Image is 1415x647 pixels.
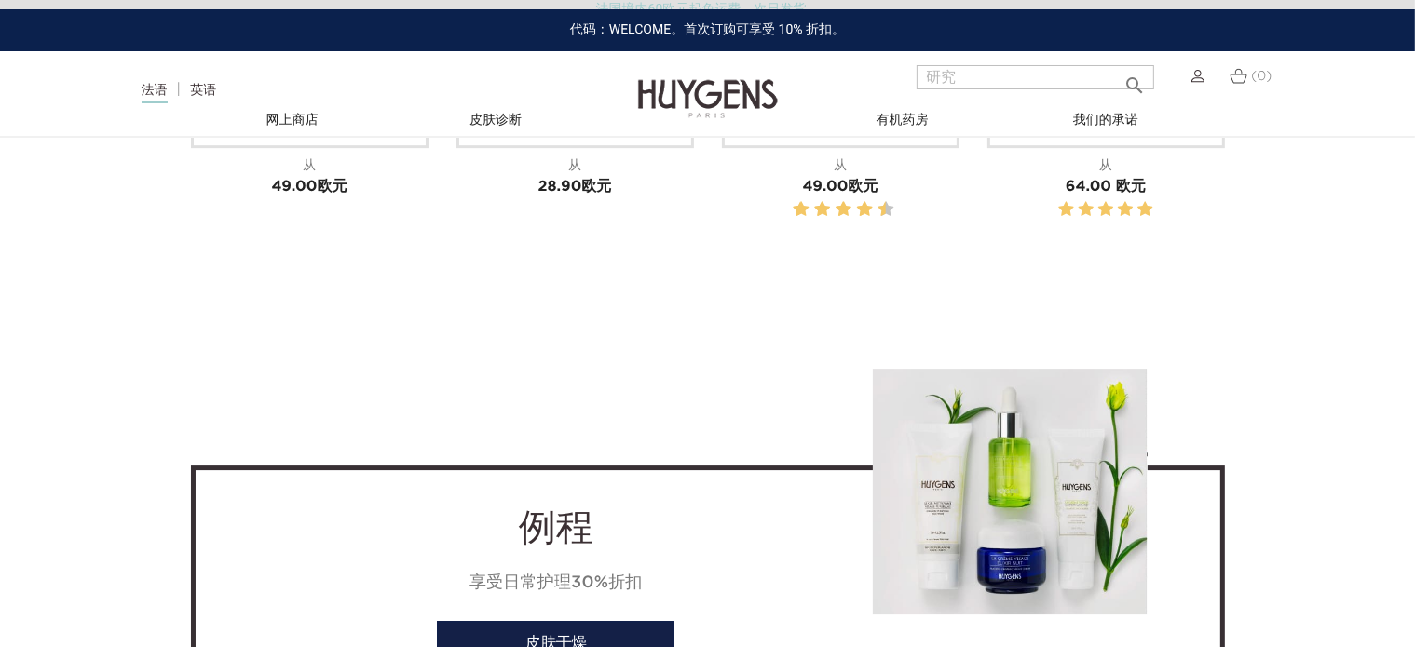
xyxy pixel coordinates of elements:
[1118,198,1133,222] label: 4
[1059,198,1074,222] label: 1
[638,49,778,121] img: 惠更斯
[810,111,996,130] a: 有机药房
[877,114,929,127] font: 有机药房
[1073,114,1138,127] font: 我们的承诺
[1013,111,1199,130] a: 我们的承诺
[596,2,820,17] font: 法国境内60欧元起免运费。次日发货。
[873,369,1148,614] img: 皮肤护理
[266,114,319,127] font: 网上商店
[503,574,571,591] font: 日常护理
[1124,74,1147,97] font: 
[881,198,891,222] label: 10
[839,198,849,222] label: 6
[875,198,878,222] label: 9
[538,180,612,195] font: 28.90欧元
[789,198,792,222] label: 1
[810,198,813,222] label: 3
[832,198,835,222] label: 5
[199,111,386,130] a: 网上商店
[803,180,878,195] font: 49.00欧元
[142,84,168,103] a: 法语
[1119,60,1152,85] button: 
[1251,70,1272,83] font: (0)
[570,22,845,37] font: 代码：WELCOME。首次订购可享受 10% 折扣。
[142,84,168,97] font: 法语
[303,159,316,172] font: 从
[853,198,856,222] label: 7
[272,180,347,195] font: 49.00欧元
[818,198,827,222] label: 4
[860,198,869,222] label: 8
[469,574,503,591] font: 享受
[1099,159,1112,172] font: 从
[190,84,216,97] a: 英语
[1137,198,1152,222] label: 5
[796,198,806,222] label: 2
[177,83,182,98] font: |
[402,111,589,130] a: 皮肤诊断
[1098,198,1113,222] label: 3
[917,65,1154,89] input: 研究
[1066,180,1146,195] font: 64.00 欧元
[469,114,522,127] font: 皮肤诊断
[571,574,642,591] font: 30%折扣
[519,512,593,549] font: 例程
[1079,198,1094,222] label: 2
[834,159,847,172] font: 从
[568,159,581,172] font: 从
